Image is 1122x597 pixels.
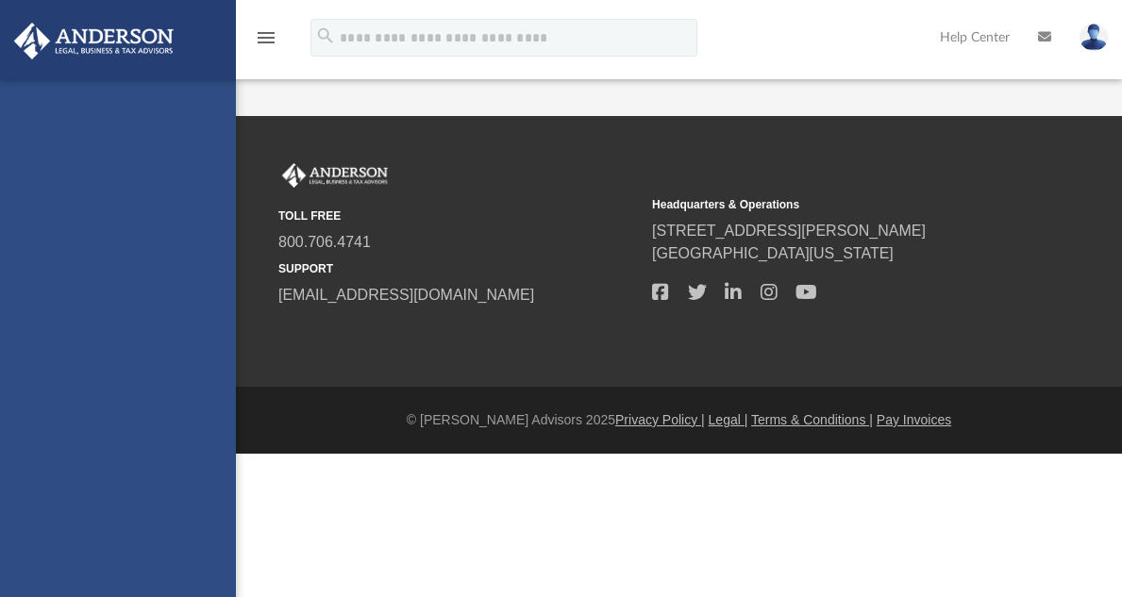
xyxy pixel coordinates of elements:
[278,260,639,277] small: SUPPORT
[652,196,1013,213] small: Headquarters & Operations
[315,25,336,46] i: search
[1080,24,1108,51] img: User Pic
[877,412,951,427] a: Pay Invoices
[615,412,705,427] a: Privacy Policy |
[751,412,873,427] a: Terms & Conditions |
[278,234,371,250] a: 800.706.4741
[709,412,748,427] a: Legal |
[652,223,926,239] a: [STREET_ADDRESS][PERSON_NAME]
[236,410,1122,430] div: © [PERSON_NAME] Advisors 2025
[652,245,894,261] a: [GEOGRAPHIC_DATA][US_STATE]
[278,207,639,224] small: TOLL FREE
[8,23,179,59] img: Anderson Advisors Platinum Portal
[255,36,277,49] a: menu
[278,287,534,303] a: [EMAIL_ADDRESS][DOMAIN_NAME]
[278,163,392,188] img: Anderson Advisors Platinum Portal
[255,26,277,49] i: menu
